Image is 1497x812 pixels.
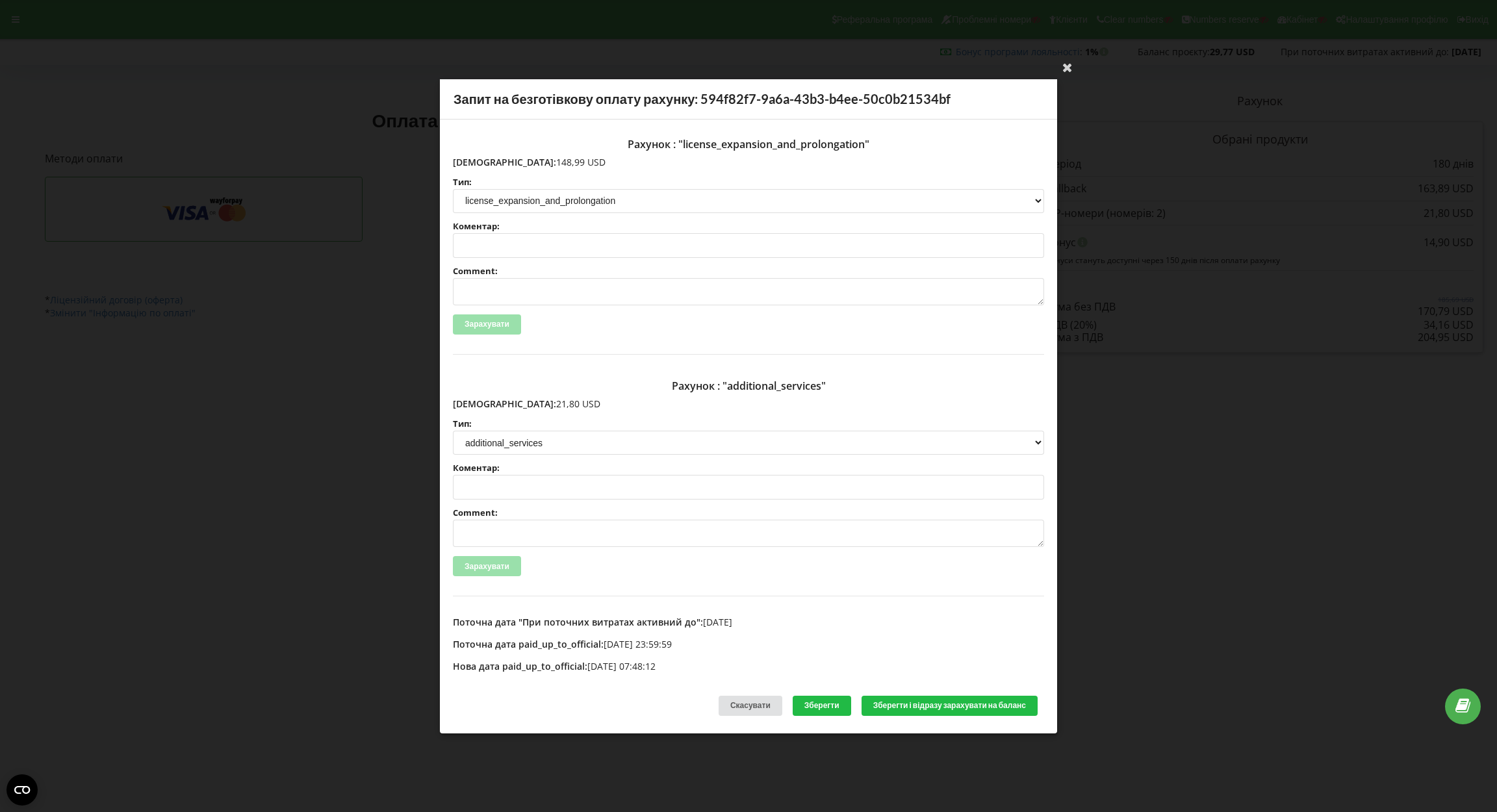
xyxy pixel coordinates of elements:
div: Скасувати [719,695,782,715]
label: Коментар: [453,222,1044,231]
button: Зберегти і відразу зарахувати на баланс [862,695,1038,715]
label: Comment: [453,509,1044,517]
p: 148,99 USD [453,155,1044,168]
label: Comment: [453,267,1044,275]
p: [DATE] [453,616,1044,629]
label: Тип: [453,420,1044,428]
label: Коментар: [453,464,1044,472]
div: Запит на безготівкову оплату рахунку: 594f82f7-9a6a-43b3-b4ee-50c0b21534bf [440,79,1057,120]
div: Рахунок : "license_expansion_and_prolongation" [453,132,1044,155]
span: Нова дата paid_up_to_official: [453,660,587,672]
span: [DEMOGRAPHIC_DATA]: [453,155,556,168]
p: 21,80 USD [453,398,1044,411]
span: Поточна дата "При поточних витратах активний до": [453,616,703,628]
span: Поточна дата paid_up_to_official: [453,638,604,650]
label: Тип: [453,177,1044,186]
span: [DEMOGRAPHIC_DATA]: [453,398,556,410]
button: Open CMP widget [6,774,38,806]
button: Зберегти [793,695,851,715]
div: Рахунок : "additional_services" [453,374,1044,398]
p: [DATE] 23:59:59 [453,638,1044,651]
p: [DATE] 07:48:12 [453,660,1044,673]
